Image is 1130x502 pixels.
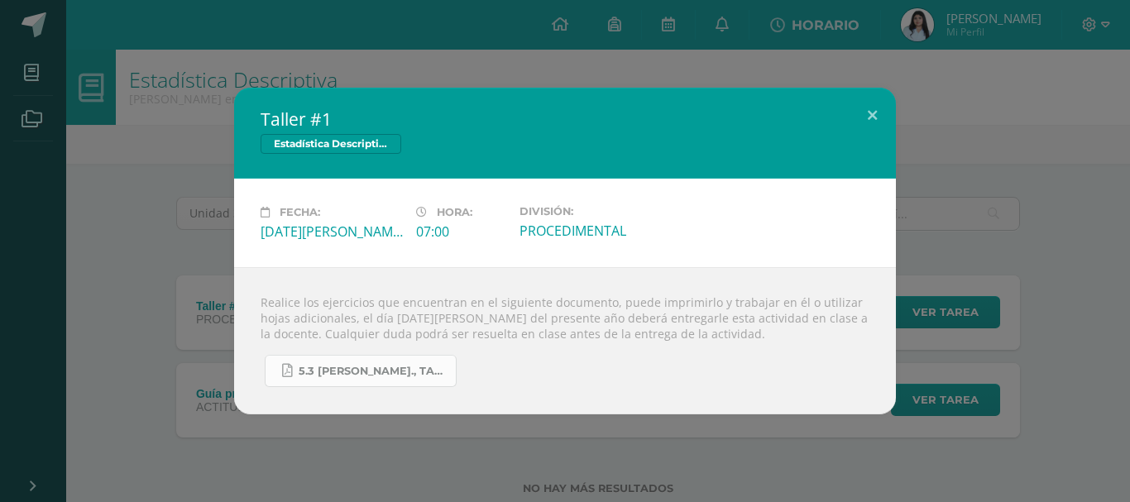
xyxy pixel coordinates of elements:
div: PROCEDIMENTAL [520,222,662,240]
span: 5.3 [PERSON_NAME]., Taller #1 - Estadística.pdf [299,365,448,378]
span: Hora: [437,206,472,218]
div: [DATE][PERSON_NAME] [261,222,403,241]
span: Estadística Descriptiva [261,134,401,154]
h2: Taller #1 [261,108,869,131]
span: Fecha: [280,206,320,218]
button: Close (Esc) [849,88,896,144]
div: Realice los ejercicios que encuentran en el siguiente documento, puede imprimirlo y trabajar en é... [234,267,896,414]
a: 5.3 [PERSON_NAME]., Taller #1 - Estadística.pdf [265,355,457,387]
div: 07:00 [416,222,506,241]
label: División: [520,205,662,218]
